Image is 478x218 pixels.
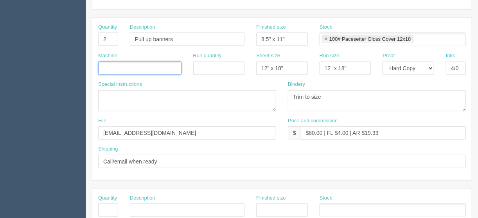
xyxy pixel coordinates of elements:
div: $ [288,126,301,140]
label: Description [130,24,155,31]
label: Quantity [98,24,117,31]
label: Sheet size [256,52,280,60]
label: Finished size [256,194,286,202]
label: Inks [446,52,455,60]
textarea: Trim to size [288,90,466,111]
label: Description [130,194,155,202]
label: Special instructions [98,81,142,88]
label: Shipping [98,145,118,153]
label: Proof [383,52,395,60]
label: Bindery [288,81,305,88]
label: Run size [320,52,340,60]
label: Stock [320,24,332,31]
label: Stock [320,194,332,202]
label: Quantity [98,194,117,202]
label: Run quantity [193,52,222,60]
label: Price and commission [288,117,338,125]
label: Finished size [256,24,286,31]
div: 100# Pacesetter Gloss Cover 12x18 [329,36,411,42]
label: Machine [98,52,117,60]
label: File [98,117,106,125]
